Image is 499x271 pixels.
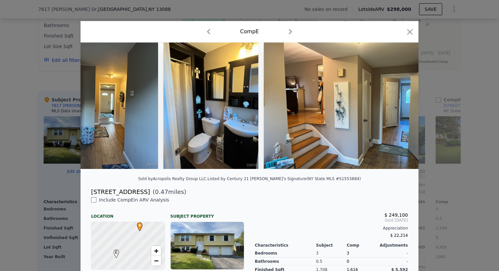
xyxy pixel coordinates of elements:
[150,187,186,197] span: ( miles)
[316,257,347,266] div: 0.5
[91,187,150,197] div: [STREET_ADDRESS]
[135,220,144,230] span: •
[96,197,172,203] span: Include Comp E in ARV Analysis
[208,176,361,181] div: Listed by Century 21 [PERSON_NAME]'s Signature (NY State MLS #S1553884)
[377,243,408,248] div: Adjustments
[316,243,347,248] div: Subject
[155,188,168,195] span: 0.47
[151,246,161,256] a: Zoom in
[377,257,408,266] div: -
[255,243,316,248] div: Characteristics
[390,233,408,238] span: $ 22,214
[347,257,377,266] div: 0
[316,249,347,257] div: 3
[255,249,316,257] div: Bedrooms
[163,42,258,169] img: Property Img
[91,208,165,219] div: Location
[151,256,161,266] a: Zoom out
[135,222,139,226] div: •
[255,226,408,231] div: Appreciation
[170,208,244,219] div: Subject Property
[347,243,377,248] div: Comp
[138,176,208,181] div: Sold by Acropolis Realty Group LLC .
[112,249,121,255] span: E
[384,212,408,218] span: $ 249,100
[255,218,408,223] span: Sold [DATE]
[255,257,316,266] div: Bathrooms
[377,249,408,257] div: -
[264,42,433,169] img: Property Img
[154,257,158,265] span: −
[154,247,158,255] span: +
[112,249,116,253] div: E
[63,42,158,169] img: Property Img
[347,251,349,256] span: 3
[240,28,259,36] div: Comp E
